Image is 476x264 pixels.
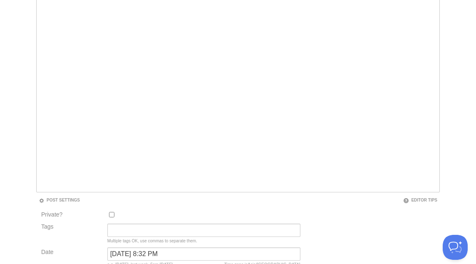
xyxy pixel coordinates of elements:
[39,198,80,202] a: Post Settings
[41,212,102,219] label: Private?
[107,239,300,243] div: Multiple tags OK, use commas to separate them.
[41,249,102,257] label: Date
[443,235,468,260] iframe: Help Scout Beacon - Open
[39,224,105,229] label: Tags
[403,198,437,202] a: Editor Tips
